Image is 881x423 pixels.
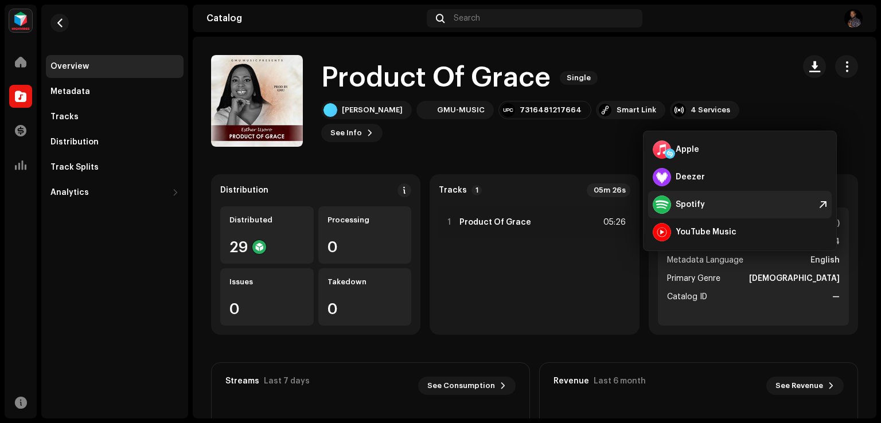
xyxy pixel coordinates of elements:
[749,272,840,285] strong: [DEMOGRAPHIC_DATA]
[459,218,531,227] strong: Product Of Grace
[220,186,268,195] div: Distribution
[676,228,736,237] div: YouTube Music
[229,216,305,225] div: Distributed
[810,253,840,267] strong: English
[50,112,79,122] div: Tracks
[46,105,184,128] re-m-nav-item: Tracks
[321,60,551,96] h1: Product Of Grace
[50,62,89,71] div: Overview
[328,277,403,287] div: Takedown
[676,145,699,154] div: Apple
[46,181,184,204] re-m-nav-dropdown: Analytics
[50,163,99,172] div: Track Splits
[419,103,432,117] img: a62aeebe-3309-466f-b8f4-fd2af98dd836
[832,290,840,304] strong: —
[667,253,743,267] span: Metadata Language
[601,216,626,229] div: 05:26
[560,71,598,85] span: Single
[427,374,495,397] span: See Consumption
[418,377,516,395] button: See Consumption
[46,156,184,179] re-m-nav-item: Track Splits
[691,105,730,115] div: 4 Services
[330,122,362,144] span: See Info
[667,290,707,304] span: Catalog ID
[206,14,422,23] div: Catalog
[594,377,646,386] div: Last 6 month
[9,9,32,32] img: feab3aad-9b62-475c-8caf-26f15a9573ee
[46,80,184,103] re-m-nav-item: Metadata
[454,14,480,23] span: Search
[46,55,184,78] re-m-nav-item: Overview
[321,124,383,142] button: See Info
[342,105,403,115] div: [PERSON_NAME]
[264,377,310,386] div: Last 7 days
[553,377,589,386] div: Revenue
[225,377,259,386] div: Streams
[46,131,184,154] re-m-nav-item: Distribution
[775,374,823,397] span: See Revenue
[50,138,99,147] div: Distribution
[328,216,403,225] div: Processing
[50,188,89,197] div: Analytics
[520,105,582,115] div: 7316481217664
[766,377,844,395] button: See Revenue
[587,183,630,197] div: 05m 26s
[437,105,485,115] div: GMU-MUSIC
[667,272,720,285] span: Primary Genre
[471,185,482,195] p-badge: 1
[439,186,467,195] strong: Tracks
[676,173,705,182] div: Deezer
[844,9,863,28] img: 70728f1a-a1eb-4809-ab3f-d3bc31dd569f
[50,87,90,96] div: Metadata
[229,277,305,287] div: Issues
[676,200,705,209] div: Spotify
[617,105,656,115] div: Smart Link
